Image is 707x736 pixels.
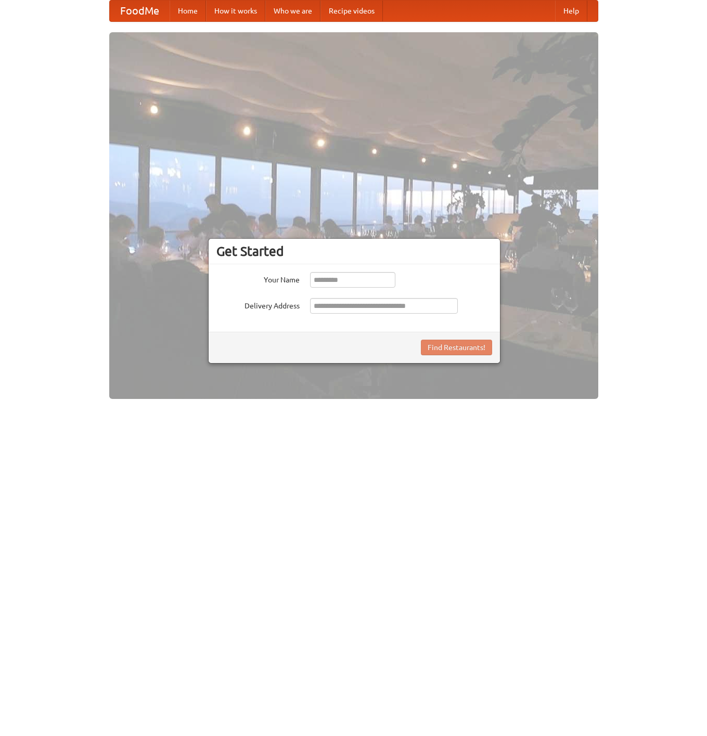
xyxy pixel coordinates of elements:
[555,1,587,21] a: Help
[320,1,383,21] a: Recipe videos
[110,1,170,21] a: FoodMe
[421,340,492,355] button: Find Restaurants!
[216,272,300,285] label: Your Name
[216,243,492,259] h3: Get Started
[216,298,300,311] label: Delivery Address
[265,1,320,21] a: Who we are
[170,1,206,21] a: Home
[206,1,265,21] a: How it works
